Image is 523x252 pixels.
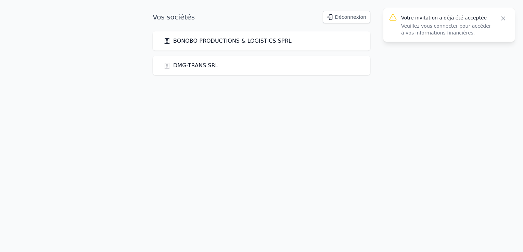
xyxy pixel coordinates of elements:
[323,11,370,23] button: Déconnexion
[401,23,492,36] p: Veuillez vous connecter pour accéder à vos informations financières.
[153,12,195,22] h1: Vos sociétés
[164,61,218,70] a: DMG-TRANS SRL
[401,14,492,21] p: Votre invitation a déjà été acceptée
[164,37,292,45] a: BONOBO PRODUCTIONS & LOGISTICS SPRL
